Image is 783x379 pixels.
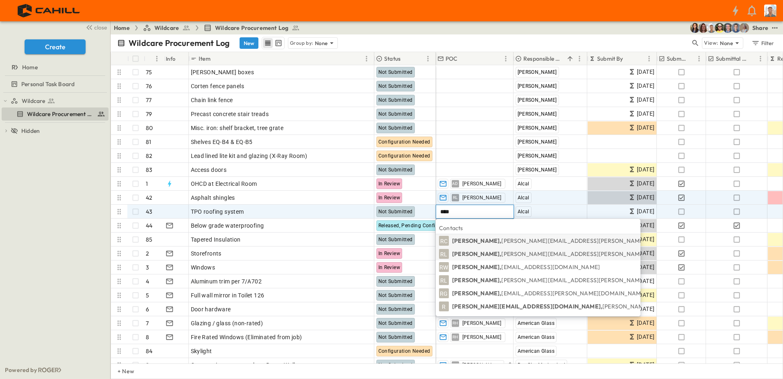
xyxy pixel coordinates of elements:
[462,362,500,368] span: [PERSON_NAME]
[566,54,575,63] button: Sort
[723,23,733,33] img: Jared Salin (jsalin@cahill-sf.com)
[146,305,149,313] p: 6
[146,68,152,76] p: 75
[240,37,258,49] button: New
[378,306,413,312] span: Not Submitted
[452,237,693,245] p: [PERSON_NAME],
[191,110,269,118] span: Precast concrete stair treads
[146,333,149,341] p: 8
[191,361,295,369] span: Corten rainscreen panels at Donor Wall
[688,54,697,63] button: Sort
[462,334,502,340] span: [PERSON_NAME]
[147,54,156,63] button: Sort
[378,362,413,368] span: Not Submitted
[690,23,700,33] img: Kim Bowen (kbowen@cahill-sf.com)
[644,54,654,64] button: Menu
[462,180,502,187] span: [PERSON_NAME]
[199,55,210,63] p: Item
[191,166,227,174] span: Access doors
[378,125,413,131] span: Not Submitted
[146,319,149,327] p: 7
[191,194,235,202] span: Asphalt shingles
[191,152,308,160] span: Lead lined lite kit and glazing (X-Ray Room)
[637,123,654,132] span: [DATE]
[146,180,148,188] p: 1
[378,97,413,103] span: Not Submitted
[378,265,401,270] span: In Review
[146,347,152,355] p: 84
[191,305,231,313] span: Door hardware
[82,21,109,33] button: close
[637,235,654,244] span: [DATE]
[518,320,555,326] span: American Glass
[154,24,179,32] span: Wildcare
[144,52,164,65] div: #
[637,332,654,342] span: [DATE]
[191,249,222,258] span: Storefronts
[506,361,512,369] span: + 2
[22,97,45,105] span: Wildcare
[2,78,109,91] div: Personal Task Boardtest
[501,290,646,297] span: [EMAIL_ADDRESS][PERSON_NAME][DOMAIN_NAME]
[501,54,511,64] button: Menu
[378,334,413,340] span: Not Submitted
[749,54,758,63] button: Sort
[191,96,233,104] span: Chain link fence
[462,194,502,201] span: [PERSON_NAME]
[191,180,257,188] span: OHCD at Electrical Room
[146,249,149,258] p: 2
[212,54,221,63] button: Sort
[667,55,686,63] p: Submitted?
[637,179,654,188] span: [DATE]
[452,263,600,271] p: [PERSON_NAME],
[2,62,107,73] a: Home
[446,55,458,63] p: POC
[215,24,288,32] span: Wildcare Procurement Log
[518,97,557,103] span: [PERSON_NAME]
[129,37,230,49] p: Wildcare Procurement Log
[378,69,413,75] span: Not Submitted
[770,23,780,33] button: test
[118,367,122,375] p: + New
[518,167,557,173] span: [PERSON_NAME]
[378,181,401,187] span: In Review
[315,39,328,47] p: None
[290,39,313,47] p: Group by:
[439,224,637,232] p: Contacts
[764,5,776,17] img: Profile Picture
[378,251,401,256] span: In Review
[191,68,254,76] span: [PERSON_NAME] boxes
[637,276,654,286] span: [DATE]
[263,38,273,48] button: row view
[715,23,724,33] img: Kevin Lewis (klewis@cahill-sf.com)
[191,277,262,285] span: Aluminum trim per 7/A702
[191,263,215,272] span: Windows
[453,323,458,323] span: RH
[191,333,302,341] span: Fire Rated Windows (Eliminated from job)
[146,110,152,118] p: 79
[704,39,718,48] p: View:
[518,195,530,201] span: Alcal
[440,241,448,241] span: RC
[146,96,152,104] p: 77
[146,152,152,160] p: 82
[146,291,149,299] p: 5
[637,263,654,272] span: [DATE]
[378,111,413,117] span: Not Submitted
[146,263,149,272] p: 3
[452,183,458,184] span: AD
[501,263,600,271] span: [EMAIL_ADDRESS][DOMAIN_NAME]
[518,125,557,131] span: [PERSON_NAME]
[462,320,502,326] span: [PERSON_NAME]
[501,276,692,284] span: [PERSON_NAME][EMAIL_ADDRESS][PERSON_NAME][DOMAIN_NAME]
[637,193,654,202] span: [DATE]
[21,127,40,135] span: Hidden
[518,139,557,145] span: [PERSON_NAME]
[637,360,654,370] span: [DATE]
[378,348,430,354] span: Configuration Needed
[637,165,654,174] span: [DATE]
[378,279,413,284] span: Not Submitted
[191,208,244,216] span: TPO roofing system
[27,110,94,118] span: Wildcare Procurement Log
